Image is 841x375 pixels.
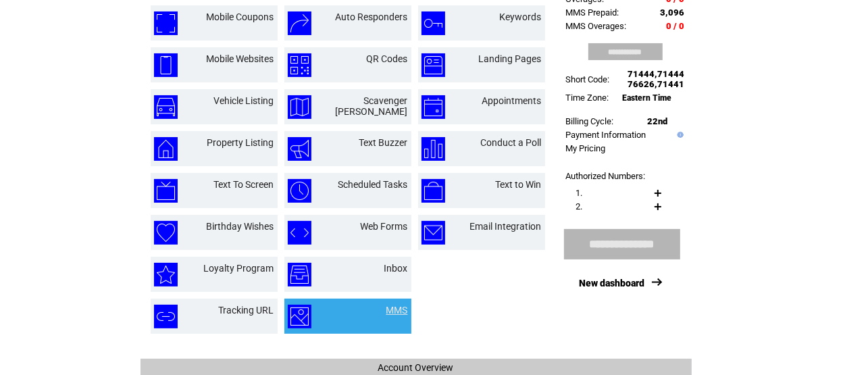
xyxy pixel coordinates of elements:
a: Mobile Coupons [207,11,274,22]
img: text-to-win.png [422,179,445,203]
span: MMS Overages: [566,21,627,31]
img: landing-pages.png [422,53,445,77]
img: web-forms.png [288,221,311,245]
span: 22nd [648,116,668,126]
a: Web Forms [361,221,408,232]
a: MMS [386,305,408,316]
img: inbox.png [288,263,311,286]
span: 71444,71444 76626,71441 [628,69,685,89]
a: Email Integration [470,221,542,232]
span: Authorized Numbers: [566,171,646,181]
a: Text Buzzer [359,137,408,148]
img: conduct-a-poll.png [422,137,445,161]
a: Appointments [482,95,542,106]
img: email-integration.png [422,221,445,245]
img: appointments.png [422,95,445,119]
span: 1. [576,188,583,198]
a: Payment Information [566,130,646,140]
span: Account Overview [378,362,454,373]
img: vehicle-listing.png [154,95,178,119]
a: Loyalty Program [204,263,274,274]
img: mobile-websites.png [154,53,178,77]
img: text-buzzer.png [288,137,311,161]
a: Keywords [500,11,542,22]
span: Billing Cycle: [566,116,614,126]
img: qr-codes.png [288,53,311,77]
a: Scavenger [PERSON_NAME] [336,95,408,117]
span: MMS Prepaid: [566,7,619,18]
span: Time Zone: [566,93,609,103]
img: loyalty-program.png [154,263,178,286]
img: property-listing.png [154,137,178,161]
span: Short Code: [566,74,610,84]
a: Mobile Websites [207,53,274,64]
a: My Pricing [566,143,606,153]
span: Eastern Time [623,93,672,103]
span: 3,096 [661,7,685,18]
a: Property Listing [207,137,274,148]
img: auto-responders.png [288,11,311,35]
a: Text to Win [496,179,542,190]
a: Scheduled Tasks [338,179,408,190]
span: 0 / 0 [667,21,685,31]
img: text-to-screen.png [154,179,178,203]
a: Auto Responders [336,11,408,22]
a: Conduct a Poll [481,137,542,148]
a: QR Codes [367,53,408,64]
a: New dashboard [579,278,644,289]
img: birthday-wishes.png [154,221,178,245]
span: 2. [576,201,583,211]
img: mms.png [288,305,311,328]
a: Inbox [384,263,408,274]
img: scheduled-tasks.png [288,179,311,203]
a: Text To Screen [214,179,274,190]
a: Birthday Wishes [207,221,274,232]
img: help.gif [674,132,684,138]
a: Vehicle Listing [214,95,274,106]
img: keywords.png [422,11,445,35]
img: tracking-url.png [154,305,178,328]
a: Tracking URL [219,305,274,316]
a: Landing Pages [479,53,542,64]
img: scavenger-hunt.png [288,95,311,119]
img: mobile-coupons.png [154,11,178,35]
